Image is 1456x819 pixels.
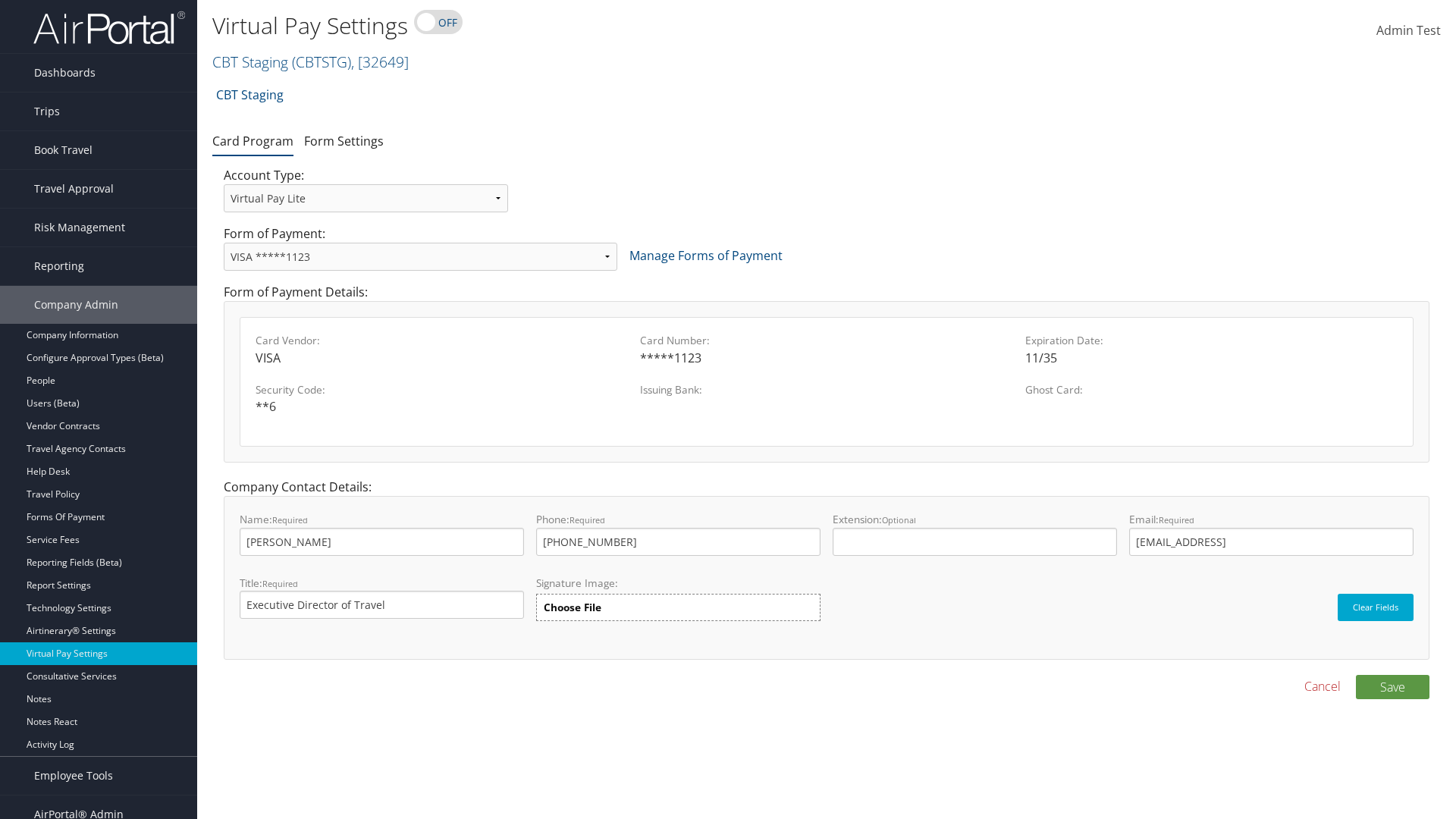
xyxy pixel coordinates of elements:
label: Title: [240,576,524,619]
small: Required [272,514,308,526]
a: Card Program [212,133,293,149]
small: Required [570,514,605,526]
span: Admin Test [1376,22,1441,39]
label: Issuing Bank: [640,382,1012,397]
label: Email: [1129,512,1414,555]
label: Choose File [536,594,821,621]
span: ( CBTSTG ) [292,52,351,72]
label: Expiration Date: [1025,333,1398,348]
small: Required [262,578,298,589]
a: Admin Test [1376,8,1441,55]
img: airportal-logo.png [33,10,185,45]
span: Employee Tools [34,757,113,795]
a: Form Settings [304,133,384,149]
span: Company Admin [34,286,118,324]
div: Form of Payment Details: [212,283,1441,478]
input: Title:Required [240,591,524,619]
small: Optional [882,514,916,526]
span: Risk Management [34,209,125,246]
label: Extension: [833,512,1117,555]
label: Card Number: [640,333,1012,348]
label: Ghost Card: [1025,382,1398,397]
label: Card Vendor: [256,333,628,348]
div: VISA [256,349,628,367]
a: Manage Forms of Payment [629,247,783,264]
button: Clear Fields [1338,594,1414,621]
button: Save [1356,675,1429,699]
label: Name: [240,512,524,555]
a: Cancel [1304,677,1341,695]
span: , [ 32649 ] [351,52,409,72]
div: 11/35 [1025,349,1398,367]
span: Reporting [34,247,84,285]
input: Email:Required [1129,528,1414,556]
span: Dashboards [34,54,96,92]
span: Book Travel [34,131,93,169]
label: Phone: [536,512,821,555]
input: Extension:Optional [833,528,1117,556]
input: Name:Required [240,528,524,556]
span: Travel Approval [34,170,114,208]
div: Account Type: [212,166,519,224]
span: Trips [34,93,60,130]
input: Phone:Required [536,528,821,556]
a: CBT Staging [212,52,409,72]
div: Company Contact Details: [212,478,1441,674]
h1: Virtual Pay Settings [212,10,1031,42]
div: Form of Payment: [212,224,1441,283]
label: Security Code: [256,382,628,397]
small: Required [1159,514,1194,526]
a: CBT Staging [216,80,284,110]
label: Signature Image: [536,576,821,594]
